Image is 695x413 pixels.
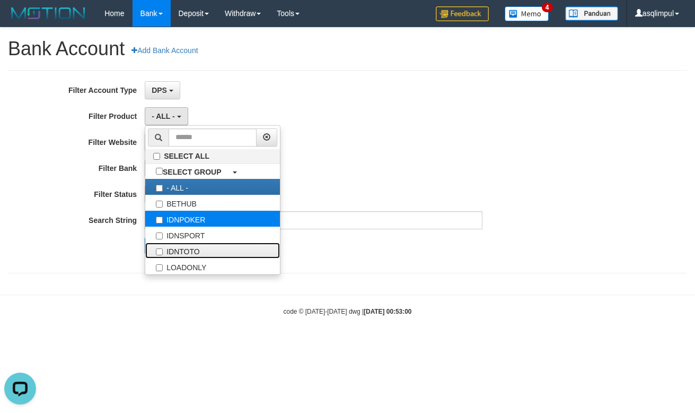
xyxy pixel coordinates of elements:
[565,6,618,21] img: panduan.png
[156,201,163,208] input: BETHUB
[152,86,167,94] span: DPS
[156,217,163,223] input: IDNPOKER
[145,259,280,274] label: LOADONLY
[156,168,163,175] input: SELECT GROUP
[163,168,221,176] b: SELECT GROUP
[542,3,553,12] span: 4
[145,211,280,227] label: IDNPOKER
[153,153,160,160] input: SELECT ALL
[505,6,549,21] img: Button%20Memo.svg
[145,227,280,243] label: IDNSPORT
[125,41,205,59] a: Add Bank Account
[364,308,411,315] strong: [DATE] 00:53:00
[145,243,280,259] label: IDNTOTO
[156,248,163,255] input: IDNTOTO
[436,6,489,21] img: Feedback.jpg
[8,5,89,21] img: MOTION_logo.png
[156,185,163,192] input: - ALL -
[145,164,280,179] a: SELECT GROUP
[156,233,163,239] input: IDNSPORT
[145,81,180,99] button: DPS
[284,308,412,315] small: code © [DATE]-[DATE] dwg |
[145,149,280,164] label: SELECT ALL
[4,4,36,36] button: Open LiveChat chat widget
[156,264,163,271] input: LOADONLY
[152,112,175,121] span: - ALL -
[145,107,188,125] button: - ALL -
[8,38,687,59] h1: Bank Account
[145,195,280,211] label: BETHUB
[145,179,280,195] label: - ALL -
